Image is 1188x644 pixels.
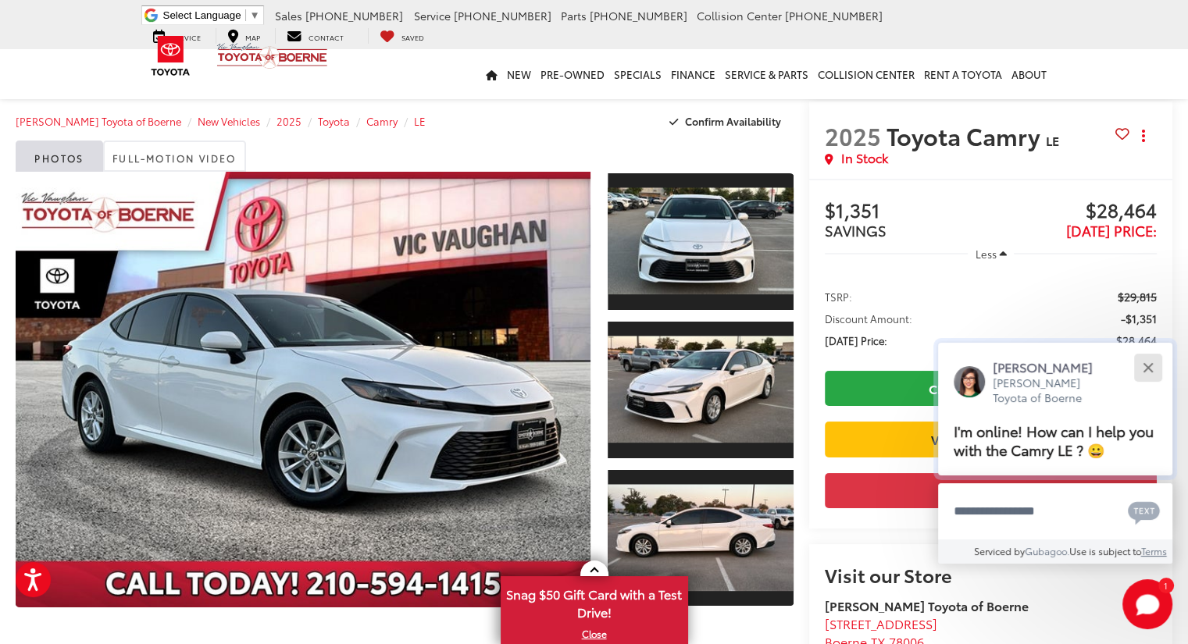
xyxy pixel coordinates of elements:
[991,200,1157,223] span: $28,464
[198,114,260,128] a: New Vehicles
[825,119,881,152] span: 2025
[825,220,887,240] span: SAVINGS
[968,240,1015,268] button: Less
[1118,289,1157,304] span: $29,815
[887,119,1046,152] span: Toyota Camry
[954,420,1154,460] span: I'm online! How can I help you with the Camry LE ? 😀
[974,544,1025,557] span: Serviced by
[414,114,426,128] a: LE
[10,170,596,610] img: 2025 Toyota Camry LE
[1129,122,1157,149] button: Actions
[502,49,536,99] a: New
[825,564,1157,585] h2: Visit our Store
[785,8,883,23] span: [PHONE_NUMBER]
[825,200,990,223] span: $1,351
[1128,500,1160,525] svg: Text
[609,49,666,99] a: Specials
[825,614,937,632] span: [STREET_ADDRESS]
[1069,544,1141,557] span: Use is subject to
[825,422,1157,457] a: Value Your Trade
[720,49,813,99] a: Service & Parts: Opens in a new tab
[275,28,355,44] a: Contact
[305,8,403,23] span: [PHONE_NUMBER]
[401,32,424,42] span: Saved
[1141,130,1144,142] span: dropdown dots
[16,141,103,172] a: Photos
[1025,544,1069,557] a: Gubagoo.
[141,28,212,44] a: Service
[605,188,795,295] img: 2025 Toyota Camry LE
[825,473,1157,508] button: Get Price Now
[666,49,720,99] a: Finance
[938,483,1172,539] textarea: Type your message
[561,8,587,23] span: Parts
[250,9,260,21] span: ▼
[993,358,1108,375] p: [PERSON_NAME]
[976,247,997,261] span: Less
[16,114,181,128] a: [PERSON_NAME] Toyota of Boerne
[825,596,1029,614] strong: [PERSON_NAME] Toyota of Boerne
[163,9,260,21] a: Select Language​
[590,8,687,23] span: [PHONE_NUMBER]
[685,114,781,128] span: Confirm Availability
[605,484,795,591] img: 2025 Toyota Camry LE
[825,311,912,326] span: Discount Amount:
[938,343,1172,564] div: Close[PERSON_NAME][PERSON_NAME] Toyota of BoerneI'm online! How can I help you with the Camry LE ...
[825,371,1157,406] a: Check Availability
[608,468,794,608] a: Expand Photo 3
[1131,350,1165,384] button: Close
[993,375,1108,406] p: [PERSON_NAME] Toyota of Boerne
[1123,493,1165,528] button: Chat with SMS
[276,114,301,128] a: 2025
[1121,311,1157,326] span: -$1,351
[366,114,398,128] a: Camry
[368,28,436,44] a: My Saved Vehicles
[16,172,590,607] a: Expand Photo 0
[414,8,451,23] span: Service
[245,9,246,21] span: ​
[1164,582,1168,589] span: 1
[536,49,609,99] a: Pre-Owned
[661,108,794,135] button: Confirm Availability
[1122,579,1172,629] button: Toggle Chat Window
[825,289,852,304] span: TSRP:
[163,9,241,21] span: Select Language
[841,149,888,167] span: In Stock
[1007,49,1051,99] a: About
[216,42,328,69] img: Vic Vaughan Toyota of Boerne
[103,141,246,172] a: Full-Motion Video
[481,49,502,99] a: Home
[919,49,1007,99] a: Rent a Toyota
[1141,544,1167,557] a: Terms
[1116,333,1157,348] span: $28,464
[608,172,794,311] a: Expand Photo 1
[216,28,272,44] a: Map
[825,333,887,348] span: [DATE] Price:
[1066,220,1157,240] span: [DATE] Price:
[141,30,200,81] img: Toyota
[697,8,782,23] span: Collision Center
[813,49,919,99] a: Collision Center
[605,336,795,443] img: 2025 Toyota Camry LE
[318,114,350,128] a: Toyota
[454,8,551,23] span: [PHONE_NUMBER]
[502,578,687,625] span: Snag $50 Gift Card with a Test Drive!
[1122,579,1172,629] svg: Start Chat
[608,320,794,460] a: Expand Photo 2
[1046,131,1059,149] span: LE
[275,8,302,23] span: Sales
